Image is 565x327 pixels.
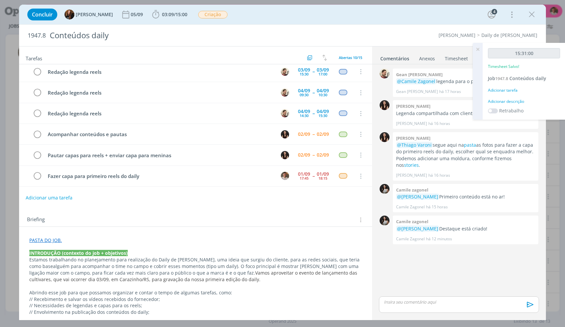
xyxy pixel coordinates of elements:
[281,68,289,76] img: G
[280,129,290,139] button: I
[45,89,275,97] div: Redação legenda reels
[318,72,327,76] div: 17:00
[312,69,314,74] span: --
[28,32,46,39] span: 1947.8
[300,114,309,117] div: 14:30
[300,72,309,76] div: 15:30
[396,204,425,210] p: Camile Zagonel
[76,12,113,17] span: [PERSON_NAME]
[396,110,535,117] p: Legenda compartilhada com cliente.
[29,289,362,296] p: Abrindo esse job para que possamos organizar e contar o tempo de algumas tarefas, como:
[396,187,428,193] b: Camile zagonel
[317,153,329,157] div: 02/09
[25,192,73,204] button: Adicionar uma tarefa
[65,10,113,19] button: T[PERSON_NAME]
[65,10,74,19] img: T
[486,9,497,20] button: 4
[444,52,468,62] a: Timesheet
[175,11,187,17] span: 15:00
[29,309,362,315] p: // Envolvimento na publicação dos conteúdos do daily;
[396,172,427,178] p: [PERSON_NAME]
[397,193,438,200] span: @[PERSON_NAME]
[298,109,310,114] div: 04/09
[45,130,275,138] div: Acompanhar conteúdos e pautas
[397,142,432,148] span: @Thiago Varoni
[317,172,329,176] div: 01/09
[322,55,327,61] img: arrow-down-up.svg
[509,75,546,81] span: Conteúdos daily
[45,151,275,160] div: Pautar capas para reels + enviar capa para meninas
[298,172,310,176] div: 01/09
[396,121,427,127] p: [PERSON_NAME]
[29,250,128,256] strong: INTRODUÇÃO (contexto do job + objetivos)
[495,75,508,81] span: 1947.8
[281,172,289,180] img: T
[488,87,560,93] div: Adicionar tarefa
[19,5,546,320] div: dialog
[27,216,45,224] span: Briefing
[380,216,390,225] img: C
[198,11,228,18] span: Criação
[29,237,62,243] a: PASTA DO JOB.
[312,90,314,95] span: --
[380,52,410,62] a: Comentários
[419,55,435,62] div: Anexos
[396,219,428,224] b: Camile zagonel
[339,55,362,60] span: Abertas 10/15
[281,109,289,117] img: G
[281,88,289,97] img: G
[29,296,362,303] p: // Recebimento e salvar os vídeos recebidos do fornecedor;
[198,11,228,19] button: Criação
[131,12,144,17] div: 05/09
[280,171,290,181] button: T
[426,236,452,242] span: há 12 minutos
[45,109,275,118] div: Redação legenda reels
[280,88,290,98] button: G
[380,100,390,110] img: I
[298,88,310,93] div: 04/09
[396,103,430,109] b: [PERSON_NAME]
[488,99,560,104] div: Adicionar descrição
[280,108,290,118] button: G
[380,184,390,194] img: C
[174,11,175,17] span: /
[317,88,329,93] div: 04/09
[29,302,362,309] p: // Necessidades de legendas e capas para os reels;
[26,54,42,62] span: Tarefas
[317,109,329,114] div: 04/09
[312,153,314,157] span: --
[397,225,438,232] span: @[PERSON_NAME]
[45,68,275,76] div: Redação legenda reels
[298,132,310,136] div: 02/09
[396,135,430,141] b: [PERSON_NAME]
[492,9,497,15] div: 4
[397,78,435,84] span: @Camile Zagonel
[150,9,189,20] button: 03:09/15:00
[312,132,314,136] span: --
[396,89,438,95] p: Gean [PERSON_NAME]
[280,67,290,76] button: G
[298,68,310,72] div: 03/09
[396,225,535,232] p: Destaque está criado!
[396,78,535,85] p: legenda para o primeiro reels aqui:
[280,150,290,160] button: I
[396,236,425,242] p: Camile Zagonel
[317,68,329,72] div: 03/09
[29,256,362,283] p: Estamos trabalhando no planejamento para realização do Daily de [PERSON_NAME], uma ideia que surg...
[428,172,450,178] span: há 16 horas
[380,69,390,78] img: G
[312,174,314,178] span: --
[162,11,174,17] span: 03:09
[281,130,289,138] img: I
[27,9,57,20] button: Concluir
[488,75,546,81] a: Job1947.8Conteúdos daily
[45,172,275,180] div: Fazer capa para primeiro reels do daily
[404,162,419,168] a: stories
[488,64,519,70] p: Timesheet Salvo!
[439,89,461,95] span: há 17 horas
[439,32,475,38] a: [PERSON_NAME]
[281,151,289,159] img: I
[312,111,314,116] span: --
[318,93,327,97] div: 10:30
[428,121,450,127] span: há 16 horas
